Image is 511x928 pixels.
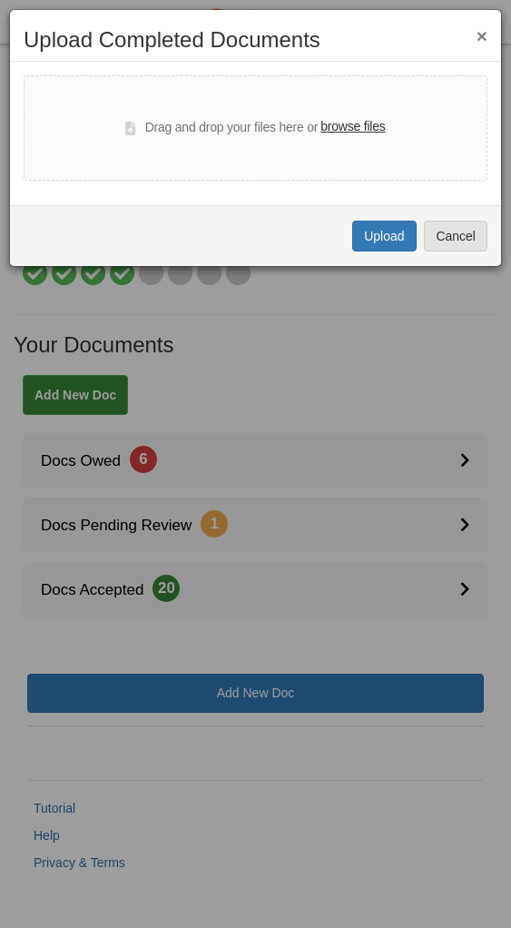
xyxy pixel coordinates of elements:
[477,26,487,45] button: ×
[24,28,487,52] h2: Upload Completed Documents
[320,117,385,137] label: browse files
[125,117,385,139] div: Drag and drop your files here or
[424,221,487,252] button: Cancel
[352,221,416,252] button: Upload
